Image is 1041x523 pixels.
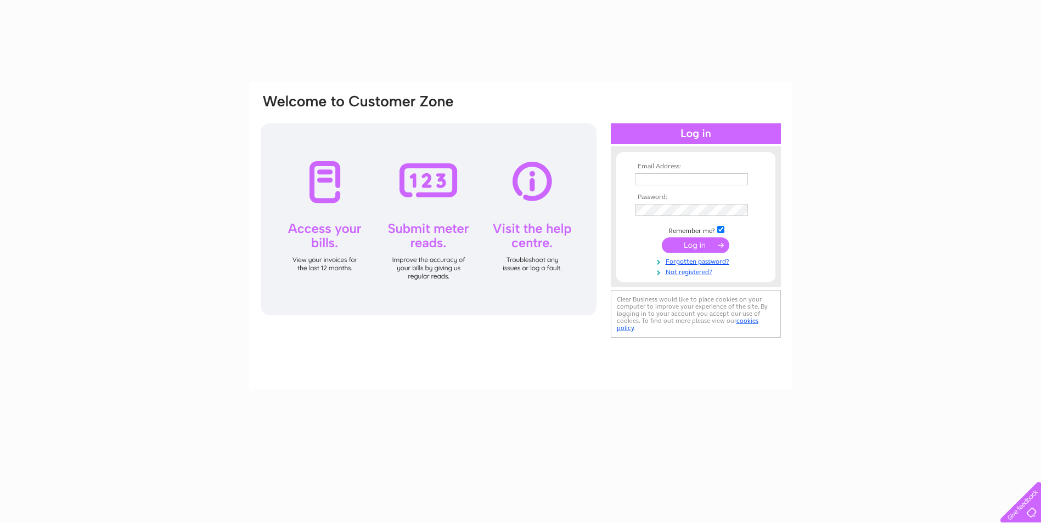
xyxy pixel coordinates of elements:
[617,317,758,332] a: cookies policy
[635,266,759,276] a: Not registered?
[632,163,759,170] th: Email Address:
[611,290,781,338] div: Clear Business would like to place cookies on your computer to improve your experience of the sit...
[635,255,759,266] a: Forgotten password?
[632,194,759,201] th: Password:
[662,237,729,253] input: Submit
[632,224,759,235] td: Remember me?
